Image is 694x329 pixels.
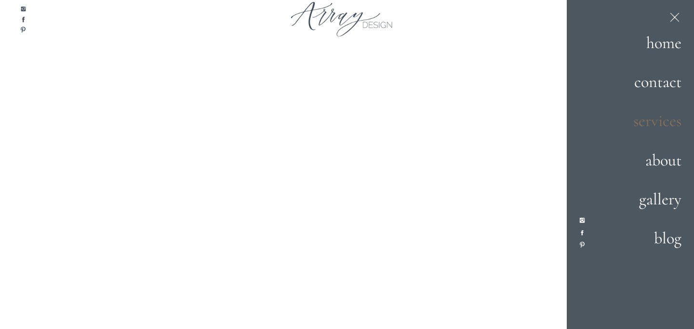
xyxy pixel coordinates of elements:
button: Subscribe [264,29,324,51]
a: blog [571,226,681,252]
a: gallery [615,187,681,213]
a: home [614,31,681,57]
a: contact [614,70,681,96]
a: services [614,109,681,135]
i: Unique [401,249,484,283]
i: Joyfully [472,283,557,318]
a: about [606,148,681,174]
span: Subscribe [274,37,314,43]
h1: Floral Designs For The In Love [324,249,642,326]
